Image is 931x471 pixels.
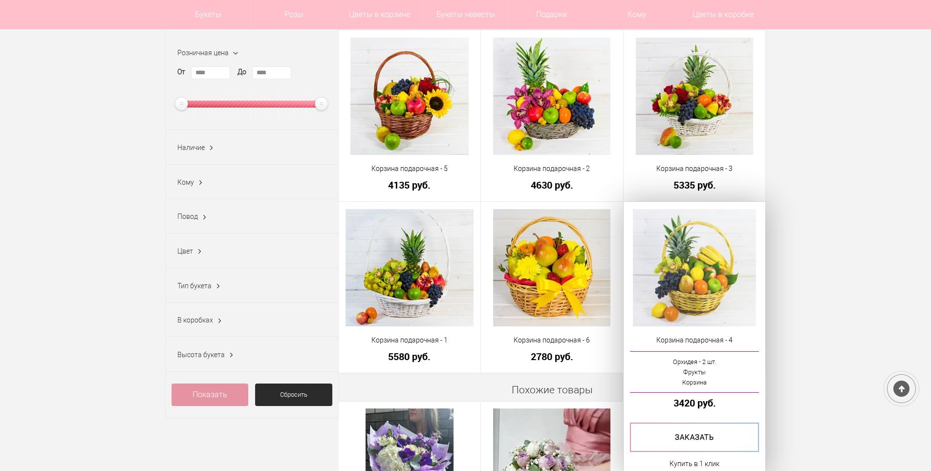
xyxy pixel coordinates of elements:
[350,38,469,155] img: Корзина подарочная - 5
[636,38,753,155] img: Корзина подарочная - 3
[630,164,759,174] a: Корзина подарочная - 3
[345,164,475,174] a: Корзина подарочная - 5
[345,180,475,190] a: 4135 руб.
[630,398,759,408] a: 3420 руб.
[493,209,610,326] img: Корзина подарочная - 6
[630,180,759,190] a: 5335 руб.
[172,384,249,406] a: Показать
[177,178,194,186] span: Кому
[346,209,474,326] img: Корзина подарочная - 1
[487,351,617,362] a: 2780 руб.
[177,316,213,324] span: В коробках
[177,282,212,290] span: Тип букета
[177,144,205,151] span: Наличие
[670,458,719,470] a: Купить в 1 клик
[493,38,610,155] img: Корзина подарочная - 2
[177,247,193,255] span: Цвет
[487,335,617,345] a: Корзина подарочная - 6
[345,335,475,345] a: Корзина подарочная - 1
[339,384,766,396] h4: Похожие товары
[255,384,332,406] a: Сбросить
[487,164,617,174] a: Корзина подарочная - 2
[630,335,759,345] a: Корзина подарочная - 4
[177,67,185,77] label: От
[177,213,198,220] span: Повод
[633,209,756,326] img: Корзина подарочная - 4
[177,49,229,57] span: Розничная цена
[238,67,246,77] label: До
[345,351,475,362] a: 5580 руб.
[177,351,225,359] span: Высота букета
[630,351,759,393] a: Орхидея - 2 шт.ФруктыКорзина
[487,180,617,190] a: 4630 руб.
